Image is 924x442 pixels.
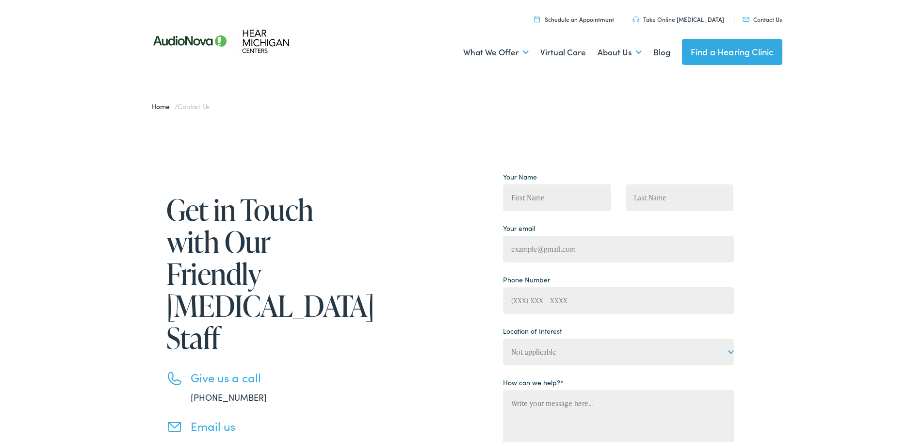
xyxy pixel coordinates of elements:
[503,287,734,314] input: (XXX) XXX - XXXX
[503,377,564,388] label: How can we help?
[534,15,614,23] a: Schedule an Appointment
[743,17,749,22] img: utility icon
[503,223,535,233] label: Your email
[503,172,537,182] label: Your Name
[152,101,210,111] span: /
[166,194,365,354] h1: Get in Touch with Our Friendly [MEDICAL_DATA] Staff
[503,326,562,336] label: Location of Interest
[598,34,642,70] a: About Us
[191,391,267,403] a: [PHONE_NUMBER]
[463,34,529,70] a: What We Offer
[632,16,639,22] img: utility icon
[178,101,210,111] span: Contact Us
[503,236,734,262] input: example@gmail.com
[191,371,365,385] h3: Give us a call
[503,184,611,211] input: First Name
[682,39,782,65] a: Find a Hearing Clinic
[632,15,724,23] a: Take Online [MEDICAL_DATA]
[152,101,175,111] a: Home
[503,275,550,285] label: Phone Number
[191,419,365,433] h3: Email us
[626,184,734,211] input: Last Name
[743,15,782,23] a: Contact Us
[540,34,586,70] a: Virtual Care
[653,34,670,70] a: Blog
[534,16,540,22] img: utility icon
